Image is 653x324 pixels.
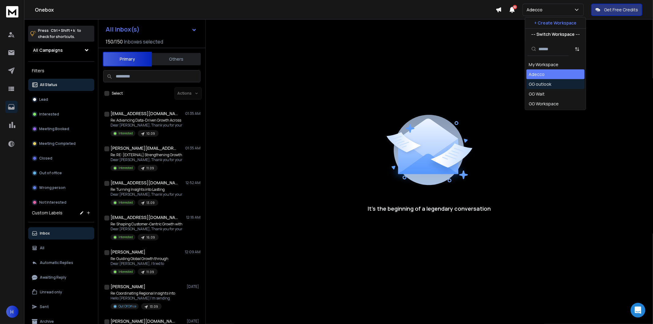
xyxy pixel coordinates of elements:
[38,28,81,40] p: Press to check for shortcuts.
[571,43,583,55] button: Sort by Sort A-Z
[111,157,182,162] p: Dear [PERSON_NAME], Thank you for your
[39,112,59,117] p: Interested
[187,284,201,289] p: [DATE]
[146,166,154,171] p: 11.09
[529,101,559,107] div: GG Workspace
[111,187,182,192] p: Re: Turning Insights into Lasting
[28,286,94,298] button: Unread only
[185,250,201,254] p: 12:09 AM
[186,215,201,220] p: 12:16 AM
[187,319,201,324] p: [DATE]
[28,123,94,135] button: Meeting Booked
[40,82,57,87] p: All Status
[28,227,94,239] button: Inbox
[28,138,94,150] button: Meeting Completed
[103,52,152,66] button: Primary
[111,261,168,266] p: Dear [PERSON_NAME], I tried to
[40,319,54,324] p: Archive
[631,303,645,318] div: Open Intercom Messenger
[39,126,69,131] p: Meeting Booked
[39,97,48,102] p: Lead
[529,62,558,68] div: My Workspace
[111,192,182,197] p: Dear [PERSON_NAME], Thank you for your
[28,79,94,91] button: All Status
[32,210,62,216] h3: Custom Labels
[118,235,133,239] p: Interested
[185,111,201,116] p: 01:35 AM
[111,249,145,255] h1: [PERSON_NAME]
[531,31,580,37] p: --- Switch Workspace ---
[111,222,182,227] p: Re: Shaping Customer-Centric Growth with
[185,146,201,151] p: 01:35 AM
[6,306,18,318] button: H
[529,81,551,87] div: GG outlook
[534,20,576,26] p: + Create Workspace
[40,260,73,265] p: Automatic Replies
[368,204,491,213] p: It’s the beginning of a legendary conversation
[40,290,62,295] p: Unread only
[28,93,94,106] button: Lead
[111,118,182,123] p: Re: Advancing Data-Driven Growth Across
[150,304,158,309] p: 13.09
[33,47,63,53] h1: All Campaigns
[40,304,49,309] p: Sent
[111,145,178,151] h1: [PERSON_NAME][EMAIL_ADDRESS][PERSON_NAME][DOMAIN_NAME]
[106,26,140,32] h1: All Inbox(s)
[6,6,18,17] img: logo
[106,38,123,45] span: 150 / 150
[111,214,178,220] h1: [EMAIL_ADDRESS][DOMAIN_NAME]
[111,123,182,128] p: Dear [PERSON_NAME], Thank you for your
[39,185,66,190] p: Wrong person
[118,269,133,274] p: Interested
[40,246,44,251] p: All
[39,156,52,161] p: Closed
[28,301,94,313] button: Sent
[527,7,545,13] p: Adecco
[146,270,154,274] p: 11.09
[152,52,201,66] button: Others
[146,235,155,240] p: 16.09
[28,44,94,56] button: All Campaigns
[28,108,94,120] button: Interested
[525,17,586,28] button: + Create Workspace
[39,171,62,175] p: Out of office
[186,180,201,185] p: 12:52 AM
[28,196,94,209] button: Not Interested
[118,200,133,205] p: Interested
[118,304,136,309] p: Out Of Office
[28,152,94,164] button: Closed
[111,291,175,296] p: Re: Coordinating Regional Insights into
[35,6,496,13] h1: Onebox
[529,71,545,77] div: Adecco
[28,167,94,179] button: Out of office
[28,66,94,75] h3: Filters
[604,7,638,13] p: Get Free Credits
[28,182,94,194] button: Wrong person
[28,257,94,269] button: Automatic Replies
[118,131,133,136] p: Interested
[39,141,76,146] p: Meeting Completed
[101,23,202,36] button: All Inbox(s)
[111,296,175,301] p: Hello [PERSON_NAME] I’m sending
[39,200,66,205] p: Not Interested
[529,91,545,97] div: GG Wait
[40,275,66,280] p: Awaiting Reply
[146,201,155,205] p: 13.09
[146,131,155,136] p: 10.09
[50,27,76,34] span: Ctrl + Shift + k
[28,242,94,254] button: All
[112,91,123,96] label: Select
[111,153,182,157] p: Re: RE: [EXTERNAL] Strengthening Growth
[591,4,642,16] button: Get Free Credits
[111,227,182,232] p: Dear [PERSON_NAME], Thank you for your
[513,5,517,9] span: 50
[111,111,178,117] h1: [EMAIL_ADDRESS][DOMAIN_NAME]
[111,256,168,261] p: Re: Guiding Global Growth through
[111,284,145,290] h1: [PERSON_NAME]
[124,38,163,45] h3: Inboxes selected
[118,166,133,170] p: Interested
[111,180,178,186] h1: [EMAIL_ADDRESS][DOMAIN_NAME]
[28,271,94,284] button: Awaiting Reply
